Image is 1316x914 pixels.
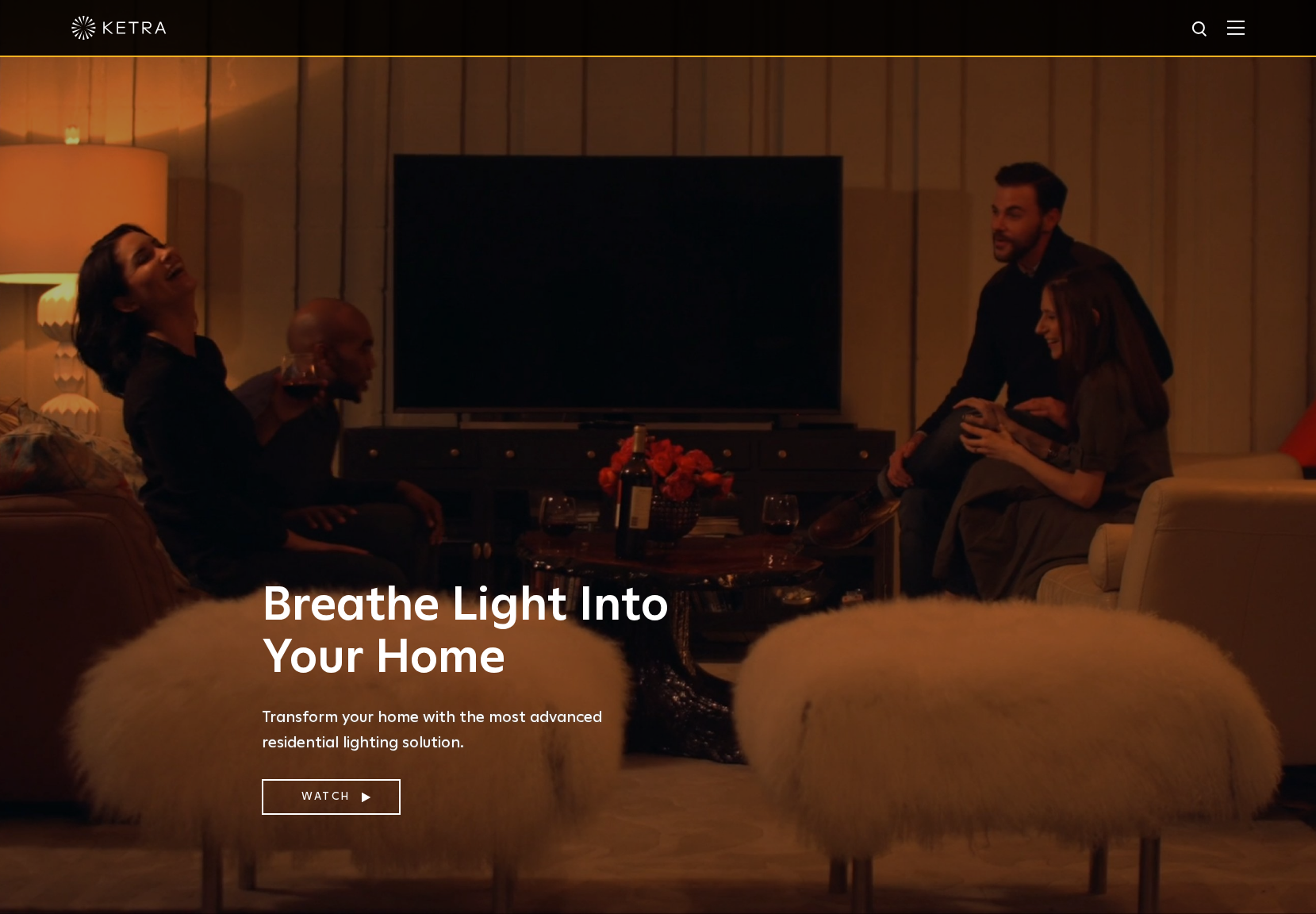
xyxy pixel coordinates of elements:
h1: Breathe Light Into Your Home [262,580,682,685]
img: search icon [1191,20,1210,40]
a: Watch [262,779,401,815]
img: ketra-logo-2019-white [71,16,167,40]
img: Hamburger%20Nav.svg [1227,20,1245,35]
p: Transform your home with the most advanced residential lighting solution. [262,705,682,755]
